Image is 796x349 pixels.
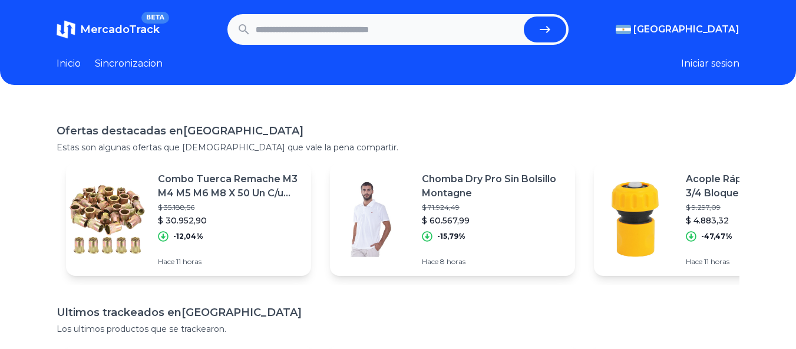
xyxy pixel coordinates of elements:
[57,141,739,153] p: Estas son algunas ofertas que [DEMOGRAPHIC_DATA] que vale la pena compartir.
[57,20,160,39] a: MercadoTrackBETA
[633,22,739,37] span: [GEOGRAPHIC_DATA]
[173,232,203,241] p: -12,04%
[66,163,311,276] a: Featured imageCombo Tuerca Remache M3 M4 M5 M6 M8 X 50 Un C/u (250 Total)$ 35.188,56$ 30.952,90-1...
[616,22,739,37] button: [GEOGRAPHIC_DATA]
[158,215,302,226] p: $ 30.952,90
[66,178,148,261] img: Featured image
[422,172,566,200] p: Chomba Dry Pro Sin Bolsillo Montagne
[57,20,75,39] img: MercadoTrack
[330,178,412,261] img: Featured image
[422,215,566,226] p: $ 60.567,99
[701,232,732,241] p: -47,47%
[681,57,739,71] button: Iniciar sesion
[594,178,676,261] img: Featured image
[57,57,81,71] a: Inicio
[437,232,465,241] p: -15,79%
[80,23,160,36] span: MercadoTrack
[158,172,302,200] p: Combo Tuerca Remache M3 M4 M5 M6 M8 X 50 Un C/u (250 Total)
[57,123,739,139] h1: Ofertas destacadas en [GEOGRAPHIC_DATA]
[95,57,163,71] a: Sincronizacion
[158,203,302,212] p: $ 35.188,56
[422,203,566,212] p: $ 71.924,49
[141,12,169,24] span: BETA
[158,257,302,266] p: Hace 11 horas
[57,323,739,335] p: Los ultimos productos que se trackearon.
[57,304,739,321] h1: Ultimos trackeados en [GEOGRAPHIC_DATA]
[422,257,566,266] p: Hace 8 horas
[616,25,631,34] img: Argentina
[330,163,575,276] a: Featured imageChomba Dry Pro Sin Bolsillo Montagne$ 71.924,49$ 60.567,99-15,79%Hace 8 horas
